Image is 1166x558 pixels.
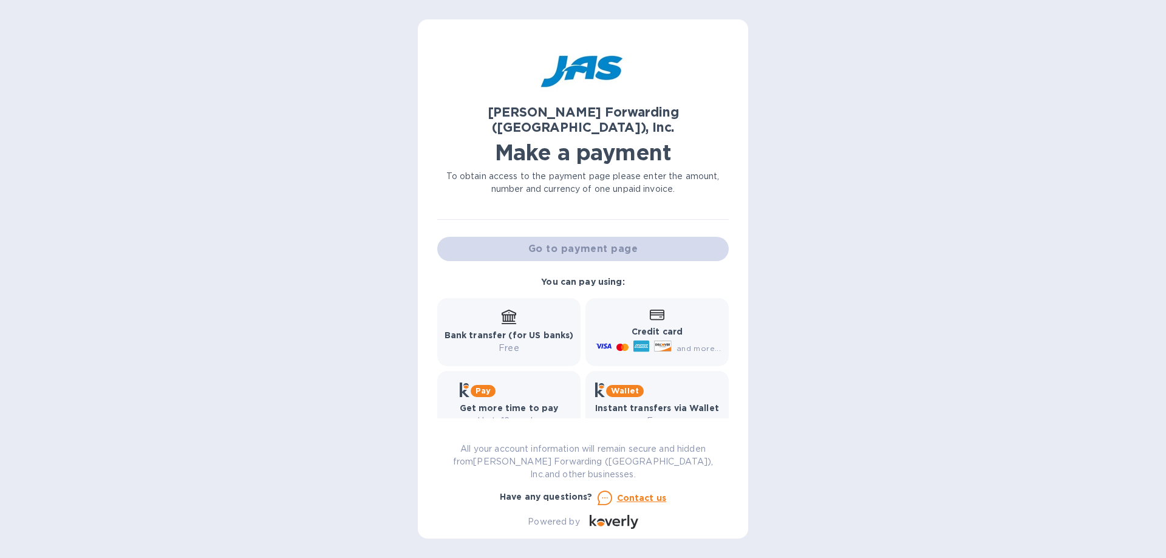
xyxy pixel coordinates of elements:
p: Free [595,415,719,427]
b: Pay [476,386,491,395]
b: Credit card [632,327,683,336]
b: Instant transfers via Wallet [595,403,719,413]
p: All your account information will remain secure and hidden from [PERSON_NAME] Forwarding ([GEOGRA... [437,443,729,481]
p: Free [445,342,574,355]
b: You can pay using: [541,277,624,287]
p: Up to 12 weeks [460,415,559,427]
h1: Make a payment [437,140,729,165]
p: Powered by [528,515,579,528]
b: Get more time to pay [460,403,559,413]
b: Have any questions? [500,492,593,502]
b: Wallet [611,386,639,395]
u: Contact us [617,493,667,503]
b: [PERSON_NAME] Forwarding ([GEOGRAPHIC_DATA]), Inc. [488,104,679,135]
p: To obtain access to the payment page please enter the amount, number and currency of one unpaid i... [437,170,729,196]
b: Bank transfer (for US banks) [445,330,574,340]
span: and more... [677,344,721,353]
